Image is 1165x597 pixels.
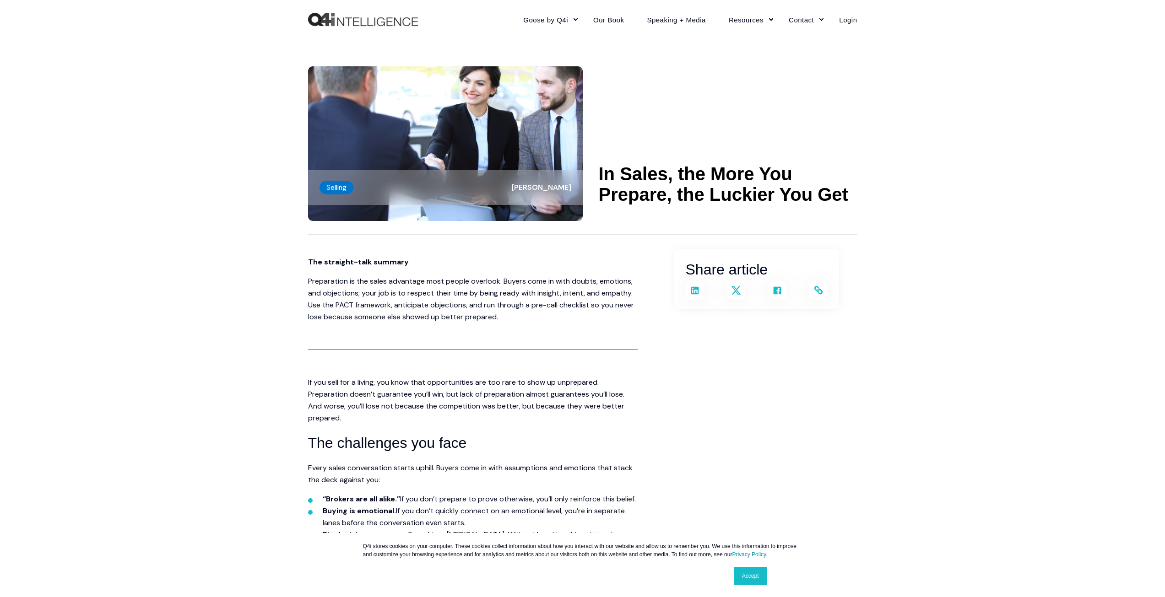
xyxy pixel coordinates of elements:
[323,530,628,551] span: Fear drives [MEDICAL_DATA]. Without breaking things into micro-commitments, buyers freeze in place.
[308,275,638,323] p: Preparation is the sales advantage most people overlook. Buyers come in with doubts, emotions, an...
[308,13,418,27] a: Back to Home
[400,494,636,504] span: If you don’t prepare to prove otherwise, you’ll only reinforce this belief.
[308,463,633,484] span: Every sales conversation starts uphill. Buyers come in with assumptions and emotions that stack t...
[323,494,400,504] span: “Brokers are all alike.”
[512,183,571,192] span: [PERSON_NAME]
[308,377,624,423] span: If you sell for a living, you know that opportunities are too rare to show up unprepared. Prepara...
[599,164,857,205] h1: In Sales, the More You Prepare, the Luckier You Get
[308,431,638,455] h3: The challenges you face
[308,257,409,267] span: The straight-talk summary
[732,551,766,558] a: Privacy Policy
[320,181,353,194] label: Selling
[363,542,802,559] p: Q4i stores cookies on your computer. These cookies collect information about how you interact wit...
[323,506,396,516] span: Buying is emotional.
[323,506,625,527] span: If you don’t quickly connect on an emotional level, you’re in separate lanes before the conversat...
[308,13,418,27] img: Q4intelligence, LLC logo
[734,567,767,585] a: Accept
[308,66,583,221] img: Salesperson talking with a client
[323,530,408,539] span: Big decisions are scary.
[686,258,828,281] h3: Share article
